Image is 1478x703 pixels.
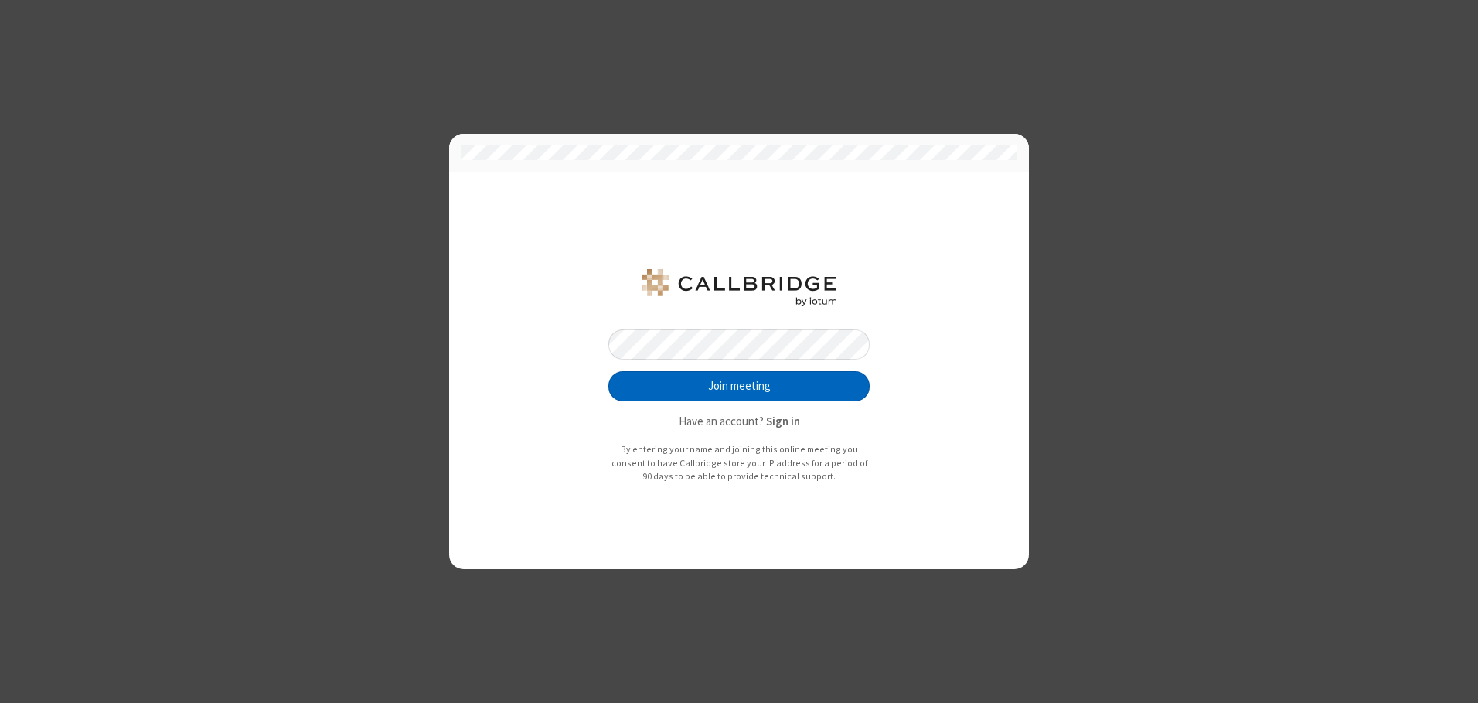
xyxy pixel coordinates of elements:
[766,414,800,428] strong: Sign in
[639,269,839,306] img: QA Selenium DO NOT DELETE OR CHANGE
[608,442,870,483] p: By entering your name and joining this online meeting you consent to have Callbridge store your I...
[608,413,870,431] p: Have an account?
[766,413,800,431] button: Sign in
[608,371,870,402] button: Join meeting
